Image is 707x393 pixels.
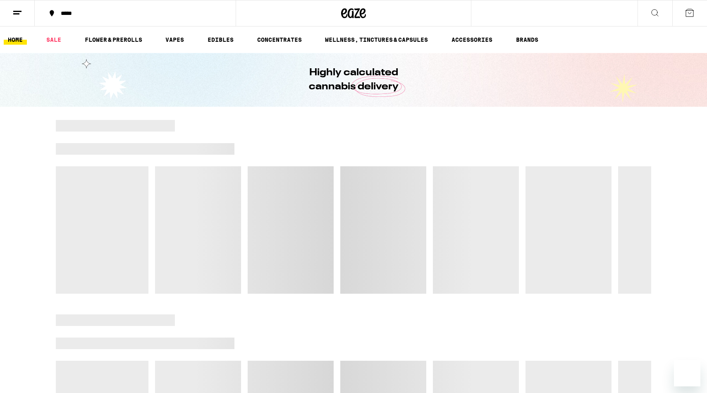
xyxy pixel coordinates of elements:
[674,360,700,386] iframe: Button to launch messaging window
[203,35,238,45] a: EDIBLES
[321,35,432,45] a: WELLNESS, TINCTURES & CAPSULES
[42,35,65,45] a: SALE
[285,66,422,94] h1: Highly calculated cannabis delivery
[81,35,146,45] a: FLOWER & PREROLLS
[4,35,27,45] a: HOME
[253,35,306,45] a: CONCENTRATES
[512,35,542,45] a: BRANDS
[161,35,188,45] a: VAPES
[447,35,497,45] a: ACCESSORIES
